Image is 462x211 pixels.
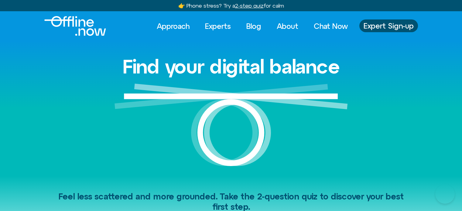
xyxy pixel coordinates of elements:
a: Blog [241,19,267,33]
a: About [271,19,304,33]
div: Logo [44,16,96,36]
img: Offline.Now logo in white. Text of the words offline.now with a line going through the "O" [44,16,106,36]
a: Expert Sign-up [359,19,418,32]
a: 👉 Phone stress? Try a2-step quizfor calm [178,2,284,9]
a: Approach [151,19,195,33]
img: Graphic of a white circle with a white line balancing on top to represent balance. [115,83,348,176]
iframe: Botpress [435,184,455,204]
a: Chat Now [308,19,353,33]
nav: Menu [151,19,353,33]
span: Expert Sign-up [364,22,414,30]
a: Experts [200,19,236,33]
h1: Find your digital balance [122,56,340,77]
u: 2-step quiz [235,2,264,9]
